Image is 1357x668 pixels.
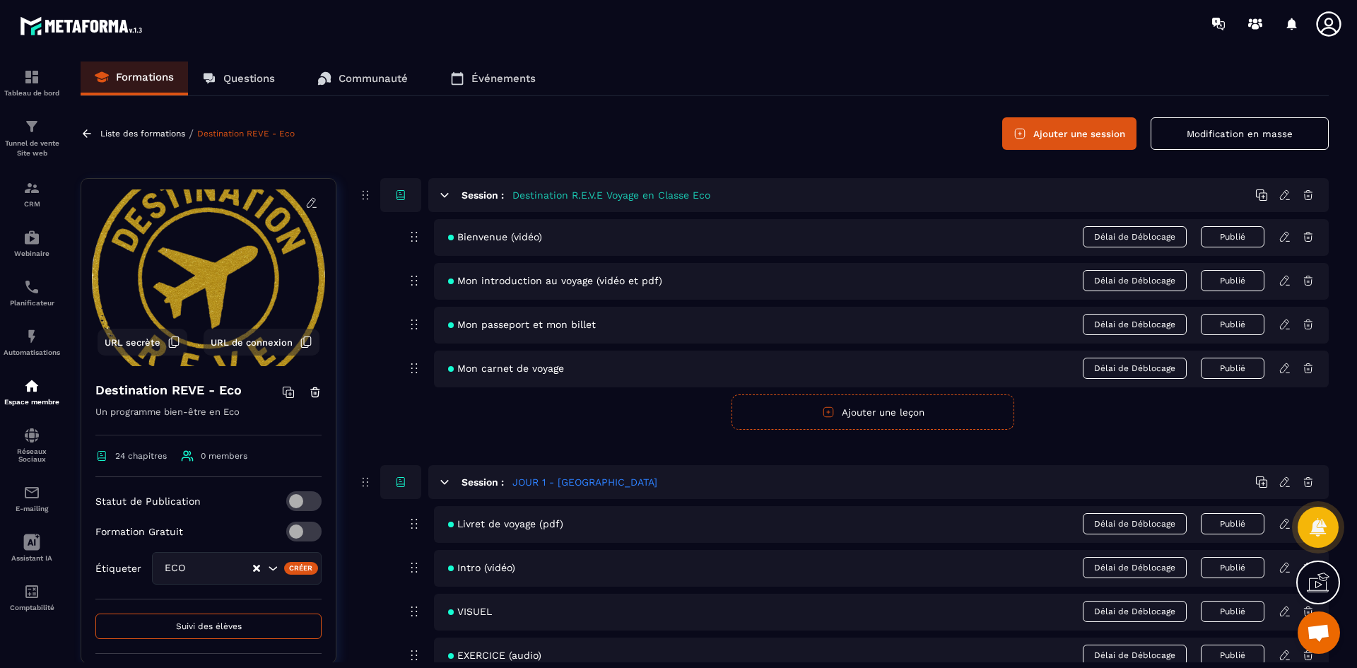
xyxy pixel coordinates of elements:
a: Liste des formations [100,129,185,139]
p: Webinaire [4,250,60,257]
a: Questions [188,61,289,95]
p: Automatisations [4,348,60,356]
button: Publié [1201,270,1264,291]
p: Tunnel de vente Site web [4,139,60,158]
p: Questions [223,72,275,85]
a: Événements [436,61,550,95]
a: schedulerschedulerPlanificateur [4,268,60,317]
p: Planificateur [4,299,60,307]
p: Statut de Publication [95,496,201,507]
p: Formations [116,71,174,83]
span: Délai de Déblocage [1083,358,1187,379]
button: Publié [1201,314,1264,335]
a: formationformationTunnel de vente Site web [4,107,60,169]
span: Délai de Déblocage [1083,270,1187,291]
span: Mon introduction au voyage (vidéo et pdf) [448,275,662,286]
img: formation [23,180,40,197]
p: E-mailing [4,505,60,512]
span: Livret de voyage (pdf) [448,518,563,529]
button: Publié [1201,358,1264,379]
button: Publié [1201,557,1264,578]
a: Communauté [303,61,422,95]
button: URL de connexion [204,329,319,356]
img: automations [23,328,40,345]
h5: Destination R.E.V.E Voyage en Classe Eco [512,188,710,202]
span: Mon passeport et mon billet [448,319,596,330]
img: email [23,484,40,501]
p: Événements [471,72,536,85]
span: 24 chapitres [115,451,167,461]
span: Bienvenue (vidéo) [448,231,542,242]
img: formation [23,118,40,135]
span: Délai de Déblocage [1083,314,1187,335]
span: URL de connexion [211,337,293,348]
a: Destination REVE - Eco [197,129,295,139]
span: URL secrète [105,337,160,348]
a: accountantaccountantComptabilité [4,573,60,622]
img: automations [23,377,40,394]
button: Publié [1201,226,1264,247]
input: Search for option [211,561,252,576]
a: automationsautomationsWebinaire [4,218,60,268]
a: social-networksocial-networkRéseaux Sociaux [4,416,60,474]
span: Délai de Déblocage [1083,601,1187,622]
h4: Destination REVE - Eco [95,380,242,400]
button: Suivi des élèves [95,614,322,639]
a: formationformationCRM [4,169,60,218]
img: background [92,189,325,366]
p: Réseaux Sociaux [4,447,60,463]
p: Étiqueter [95,563,141,574]
button: Ajouter une session [1002,117,1136,150]
span: 0 members [201,451,247,461]
div: Ouvrir le chat [1298,611,1340,654]
button: Ajouter une leçon [732,394,1014,430]
span: Délai de Déblocage [1083,226,1187,247]
button: Clear Selected [253,563,260,574]
img: automations [23,229,40,246]
p: Communauté [339,72,408,85]
p: Formation Gratuit [95,526,183,537]
span: VISUEL [448,606,492,617]
img: formation [23,69,40,86]
a: emailemailE-mailing [4,474,60,523]
p: Tableau de bord [4,89,60,97]
a: Assistant IA [4,523,60,573]
a: automationsautomationsEspace membre [4,367,60,416]
span: Suivi des élèves [176,621,242,631]
button: Modification en masse [1151,117,1329,150]
p: Assistant IA [4,554,60,562]
span: Intro (vidéo) [448,562,515,573]
a: Formations [81,61,188,95]
span: Délai de Déblocage [1083,645,1187,666]
h6: Session : [462,476,504,488]
span: Délai de Déblocage [1083,557,1187,578]
p: Espace membre [4,398,60,406]
button: Publié [1201,645,1264,666]
span: Mon carnet de voyage [448,363,564,374]
p: Comptabilité [4,604,60,611]
p: Un programme bien-être en Eco [95,404,322,435]
span: / [189,127,194,141]
img: accountant [23,583,40,600]
img: social-network [23,427,40,444]
h6: Session : [462,189,504,201]
span: ECO [161,561,211,576]
img: logo [20,13,147,39]
h5: JOUR 1 - [GEOGRAPHIC_DATA] [512,475,657,489]
img: scheduler [23,279,40,295]
span: EXERCICE (audio) [448,650,541,661]
button: URL secrète [98,329,187,356]
button: Publié [1201,601,1264,622]
a: automationsautomationsAutomatisations [4,317,60,367]
div: Search for option [152,552,322,585]
button: Publié [1201,513,1264,534]
div: Créer [284,562,319,575]
a: formationformationTableau de bord [4,58,60,107]
p: CRM [4,200,60,208]
span: Délai de Déblocage [1083,513,1187,534]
